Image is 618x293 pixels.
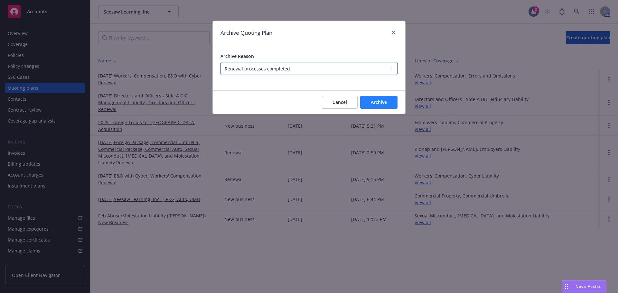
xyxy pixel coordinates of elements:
[390,29,398,36] a: close
[360,96,398,109] button: Archive
[332,99,347,105] span: Cancel
[562,280,570,293] div: Drag to move
[220,29,272,37] h1: Archive Quoting Plan
[562,280,606,293] button: Nova Assist
[220,53,254,59] span: Archive Reason
[371,99,387,105] span: Archive
[322,96,358,109] button: Cancel
[576,284,601,289] span: Nova Assist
